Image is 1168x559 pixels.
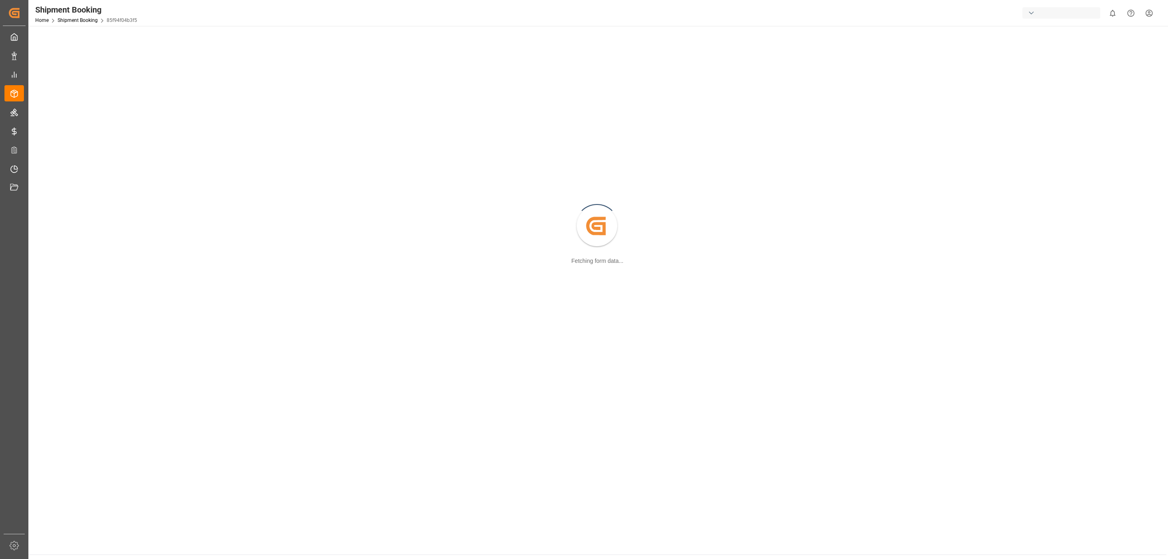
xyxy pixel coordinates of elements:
[1122,4,1140,22] button: Help Center
[1104,4,1122,22] button: show 0 new notifications
[35,17,49,23] a: Home
[571,257,623,265] div: Fetching form data...
[35,4,137,16] div: Shipment Booking
[58,17,98,23] a: Shipment Booking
